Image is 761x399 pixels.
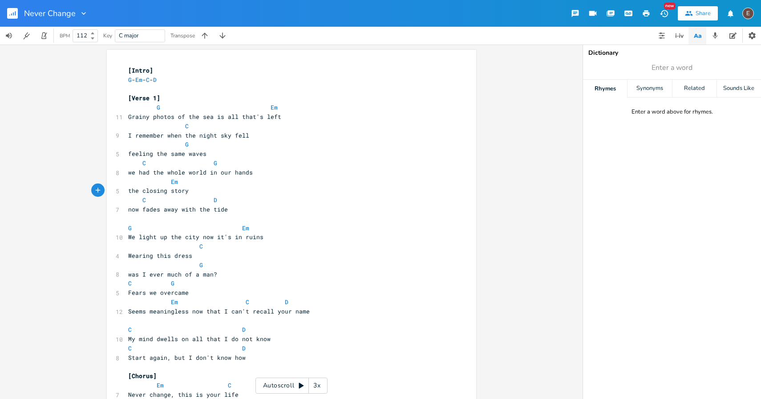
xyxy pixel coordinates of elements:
[652,63,692,73] span: Enter a word
[246,298,249,306] span: C
[228,381,231,389] span: C
[214,159,217,167] span: G
[157,103,160,111] span: G
[153,76,157,84] span: D
[128,289,189,297] span: Fears we overcame
[128,76,157,84] span: - - -
[627,80,672,98] div: Synonyms
[142,196,146,204] span: C
[128,76,132,84] span: G
[128,372,157,380] span: [Chorus]
[128,335,271,343] span: My mind dwells on all that I do not know
[128,326,132,334] span: C
[242,344,246,352] span: D
[678,6,718,20] button: Share
[185,140,189,148] span: G
[128,66,153,74] span: [Intro]
[128,131,253,139] span: I remember when the night sky fell
[742,3,754,24] button: E
[588,50,756,56] div: Dictionary
[742,8,754,19] div: edward
[128,391,239,399] span: Never change, this is your life
[24,9,76,17] span: Never Change
[128,113,281,121] span: Grainy photos of the sea is all that's left
[185,122,189,130] span: C
[128,205,228,213] span: now fades away with the tide
[60,33,70,38] div: BPM
[271,103,278,111] span: Em
[171,298,178,306] span: Em
[309,378,325,394] div: 3x
[103,33,112,38] div: Key
[717,80,761,98] div: Sounds Like
[128,233,263,241] span: We light up the city now it's in ruins
[128,354,246,362] span: Start again, but I don't know how
[696,9,711,17] div: Share
[255,378,328,394] div: Autoscroll
[128,224,132,232] span: G
[214,196,217,204] span: D
[135,76,142,84] span: Em
[199,261,203,269] span: G
[664,3,676,9] div: New
[128,344,132,352] span: C
[128,252,192,260] span: Wearing this dress
[631,108,713,116] div: Enter a word above for rhymes.
[655,5,673,21] button: New
[170,33,195,38] div: Transpose
[142,159,146,167] span: C
[146,76,150,84] span: C
[128,168,253,176] span: we had the whole world in our hands
[242,326,246,334] span: D
[128,270,217,278] span: was I ever much of a man?
[171,178,178,186] span: Em
[583,80,627,98] div: Rhymes
[128,94,160,102] span: [Verse 1]
[128,187,189,195] span: the closing story
[128,279,132,287] span: C
[128,307,310,315] span: Seems meaningless now that I can't recall your name
[242,224,249,232] span: Em
[128,150,206,158] span: feeling the same waves
[285,298,288,306] span: D
[119,32,139,40] span: C major
[171,279,174,287] span: G
[672,80,716,98] div: Related
[157,381,164,389] span: Em
[199,242,203,250] span: C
